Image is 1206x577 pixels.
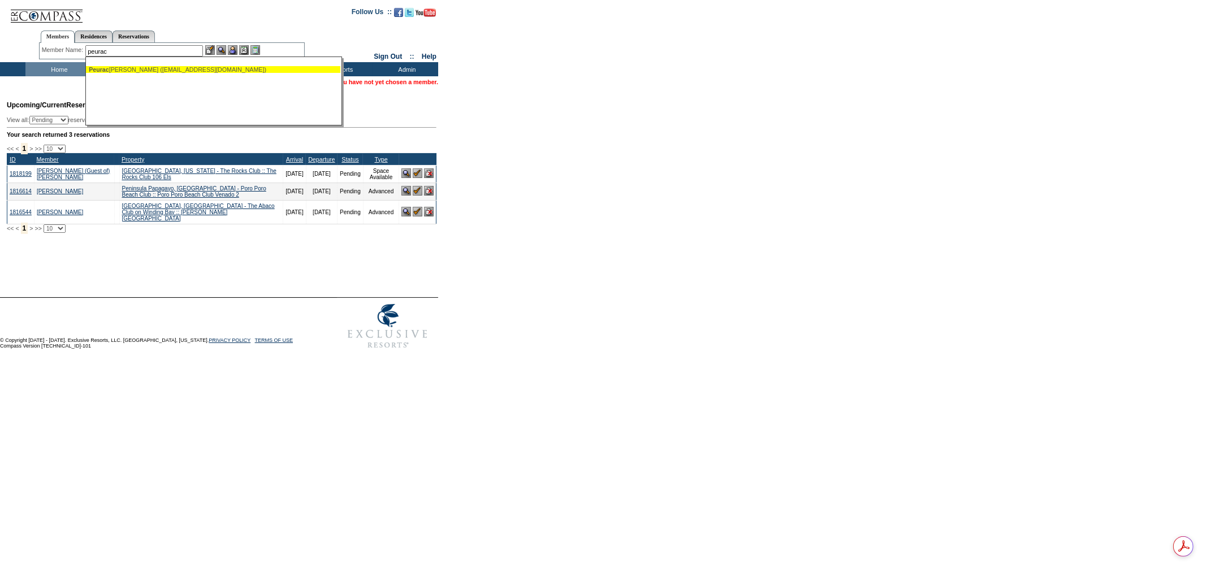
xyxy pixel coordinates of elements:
[205,45,215,55] img: b_edit.gif
[424,186,434,196] img: Cancel Reservation
[336,79,438,85] span: You have not yet chosen a member.
[306,200,337,224] td: [DATE]
[306,183,337,200] td: [DATE]
[401,207,411,216] img: View Reservation
[405,11,414,18] a: Follow us on Twitter
[122,168,276,180] a: [GEOGRAPHIC_DATA], [US_STATE] - The Rocks Club :: The Rocks Club 106 Els
[374,53,402,60] a: Sign Out
[209,337,250,343] a: PRIVACY POLICY
[42,45,85,55] div: Member Name:
[422,53,436,60] a: Help
[29,145,33,152] span: >
[122,185,266,198] a: Peninsula Papagayo, [GEOGRAPHIC_DATA] - Poro Poro Beach Club :: Poro Poro Beach Club Venado 2
[89,66,338,73] div: [PERSON_NAME] ([EMAIL_ADDRESS][DOMAIN_NAME])
[405,8,414,17] img: Follow us on Twitter
[36,156,58,163] a: Member
[394,8,403,17] img: Become our fan on Facebook
[424,207,434,216] img: Cancel Reservation
[413,168,422,178] img: Confirm Reservation
[7,116,287,124] div: View all: reservations owned by:
[363,165,399,183] td: Space Available
[410,53,414,60] span: ::
[122,156,144,163] a: Property
[15,145,19,152] span: <
[34,145,41,152] span: >>
[15,225,19,232] span: <
[286,156,303,163] a: Arrival
[21,223,28,234] span: 1
[306,165,337,183] td: [DATE]
[7,145,14,152] span: <<
[10,209,32,215] a: 1816544
[308,156,335,163] a: Departure
[228,45,237,55] img: Impersonate
[416,11,436,18] a: Subscribe to our YouTube Channel
[401,168,411,178] img: View Reservation
[413,186,422,196] img: Confirm Reservation
[7,225,14,232] span: <<
[283,165,306,183] td: [DATE]
[7,101,109,109] span: Reservations
[413,207,422,216] img: Confirm Reservation
[373,62,438,76] td: Admin
[338,200,364,224] td: Pending
[21,143,28,154] span: 1
[416,8,436,17] img: Subscribe to our YouTube Channel
[401,186,411,196] img: View Reservation
[375,156,388,163] a: Type
[337,298,438,354] img: Exclusive Resorts
[10,188,32,194] a: 1816614
[352,7,392,20] td: Follow Us ::
[37,188,83,194] a: [PERSON_NAME]
[7,101,66,109] span: Upcoming/Current
[283,200,306,224] td: [DATE]
[338,165,364,183] td: Pending
[10,171,32,177] a: 1818199
[37,168,110,180] a: [PERSON_NAME] (Guest of) [PERSON_NAME]
[25,62,90,76] td: Home
[255,337,293,343] a: TERMS OF USE
[113,31,155,42] a: Reservations
[29,225,33,232] span: >
[283,183,306,200] td: [DATE]
[250,45,260,55] img: b_calculator.gif
[394,11,403,18] a: Become our fan on Facebook
[37,209,83,215] a: [PERSON_NAME]
[75,31,113,42] a: Residences
[34,225,41,232] span: >>
[41,31,75,43] a: Members
[363,183,399,200] td: Advanced
[89,66,109,73] span: Peurac
[239,45,249,55] img: Reservations
[10,156,16,163] a: ID
[342,156,358,163] a: Status
[217,45,226,55] img: View
[363,200,399,224] td: Advanced
[122,203,275,222] a: [GEOGRAPHIC_DATA], [GEOGRAPHIC_DATA] - The Abaco Club on Winding Bay :: [PERSON_NAME][GEOGRAPHIC_...
[338,183,364,200] td: Pending
[7,131,436,138] div: Your search returned 3 reservations
[424,168,434,178] img: Cancel Reservation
